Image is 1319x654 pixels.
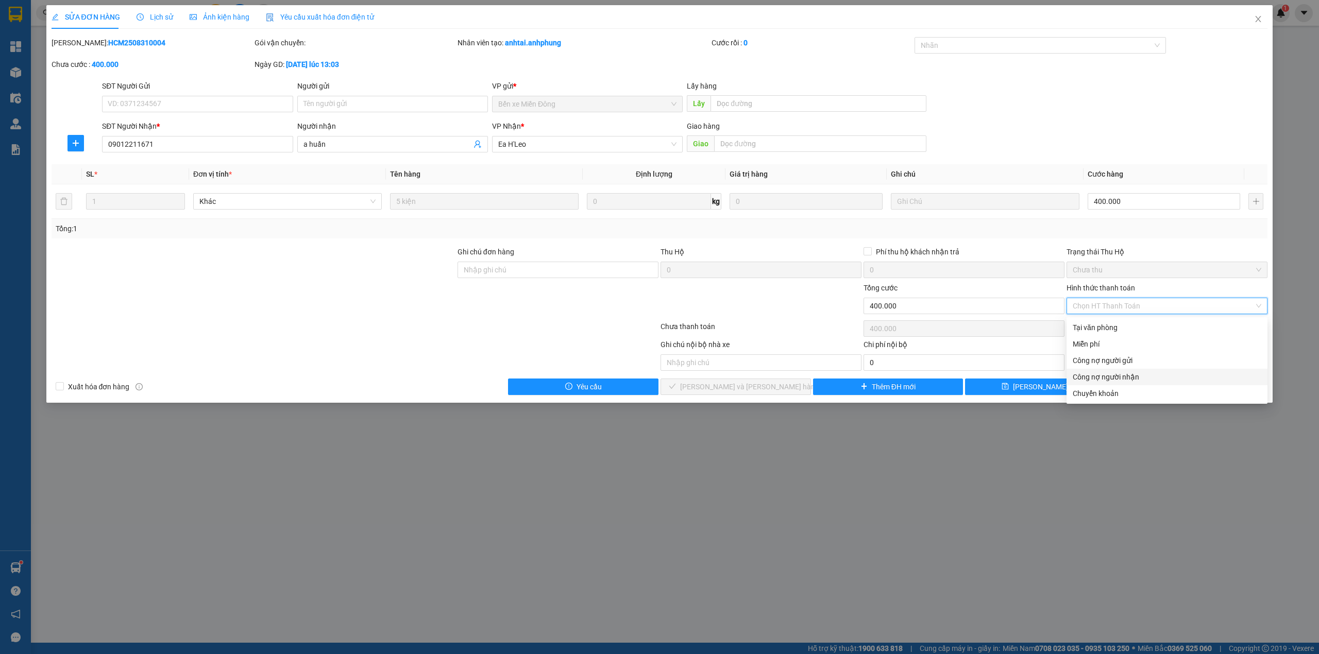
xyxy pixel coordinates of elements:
[52,13,120,21] span: SỬA ĐƠN HÀNG
[190,13,197,21] span: picture
[297,80,488,92] div: Người gửi
[68,139,83,147] span: plus
[1248,193,1263,210] button: plus
[1073,371,1261,383] div: Công nợ người nhận
[52,59,252,70] div: Chưa cước :
[743,39,748,47] b: 0
[474,140,482,148] span: user-add
[714,135,926,152] input: Dọc đường
[965,378,1115,395] button: save[PERSON_NAME] đổi
[56,223,509,234] div: Tổng: 1
[1013,381,1079,392] span: [PERSON_NAME] đổi
[712,37,912,48] div: Cước rồi :
[137,13,173,21] span: Lịch sử
[687,135,714,152] span: Giao
[1067,284,1135,292] label: Hình thức thanh toán
[137,13,144,21] span: clock-circle
[498,96,677,112] span: Bến xe Miền Đông
[661,354,861,371] input: Nhập ghi chú
[492,122,521,130] span: VP Nhận
[711,95,926,112] input: Dọc đường
[636,170,672,178] span: Định lượng
[136,383,143,390] span: info-circle
[458,248,514,256] label: Ghi chú đơn hàng
[730,170,768,178] span: Giá trị hàng
[390,193,579,210] input: VD: Bàn, Ghế
[297,121,488,132] div: Người nhận
[86,170,94,178] span: SL
[458,37,709,48] div: Nhân viên tạo:
[52,37,252,48] div: [PERSON_NAME]:
[102,121,293,132] div: SĐT Người Nhận
[687,95,711,112] span: Lấy
[255,37,455,48] div: Gói vận chuyển:
[565,383,572,391] span: exclamation-circle
[860,383,868,391] span: plus
[505,39,561,47] b: anhtai.anhphung
[102,80,293,92] div: SĐT Người Gửi
[108,39,165,47] b: HCM2508310004
[64,381,134,392] span: Xuất hóa đơn hàng
[1067,369,1267,385] div: Cước gửi hàng sẽ được ghi vào công nợ của người nhận
[193,170,232,178] span: Đơn vị tính
[67,135,84,151] button: plus
[508,378,658,395] button: exclamation-circleYêu cầu
[1088,170,1123,178] span: Cước hàng
[255,59,455,70] div: Ngày GD:
[52,13,59,21] span: edit
[813,378,963,395] button: plusThêm ĐH mới
[266,13,274,22] img: icon
[661,248,684,256] span: Thu Hộ
[891,193,1079,210] input: Ghi Chú
[92,60,119,68] b: 400.000
[1073,388,1261,399] div: Chuyển khoản
[872,246,963,257] span: Phí thu hộ khách nhận trả
[1073,262,1261,278] span: Chưa thu
[661,378,811,395] button: check[PERSON_NAME] và [PERSON_NAME] hàng
[1073,355,1261,366] div: Công nợ người gửi
[498,136,677,152] span: Ea H'Leo
[1073,322,1261,333] div: Tại văn phòng
[1244,5,1273,34] button: Close
[1073,298,1261,314] span: Chọn HT Thanh Toán
[1073,338,1261,350] div: Miễn phí
[1002,383,1009,391] span: save
[1254,15,1262,23] span: close
[659,321,863,339] div: Chưa thanh toán
[190,13,249,21] span: Ảnh kiện hàng
[458,262,658,278] input: Ghi chú đơn hàng
[390,170,420,178] span: Tên hàng
[687,82,717,90] span: Lấy hàng
[492,80,683,92] div: VP gửi
[687,122,720,130] span: Giao hàng
[266,13,375,21] span: Yêu cầu xuất hóa đơn điện tử
[56,193,72,210] button: delete
[864,284,898,292] span: Tổng cước
[864,339,1064,354] div: Chi phí nội bộ
[1067,246,1267,257] div: Trạng thái Thu Hộ
[286,60,339,68] b: [DATE] lúc 13:03
[711,193,721,210] span: kg
[730,193,882,210] input: 0
[872,381,916,392] span: Thêm ĐH mới
[661,339,861,354] div: Ghi chú nội bộ nhà xe
[1067,352,1267,369] div: Cước gửi hàng sẽ được ghi vào công nợ của người gửi
[887,164,1084,184] th: Ghi chú
[577,381,602,392] span: Yêu cầu
[199,194,376,209] span: Khác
